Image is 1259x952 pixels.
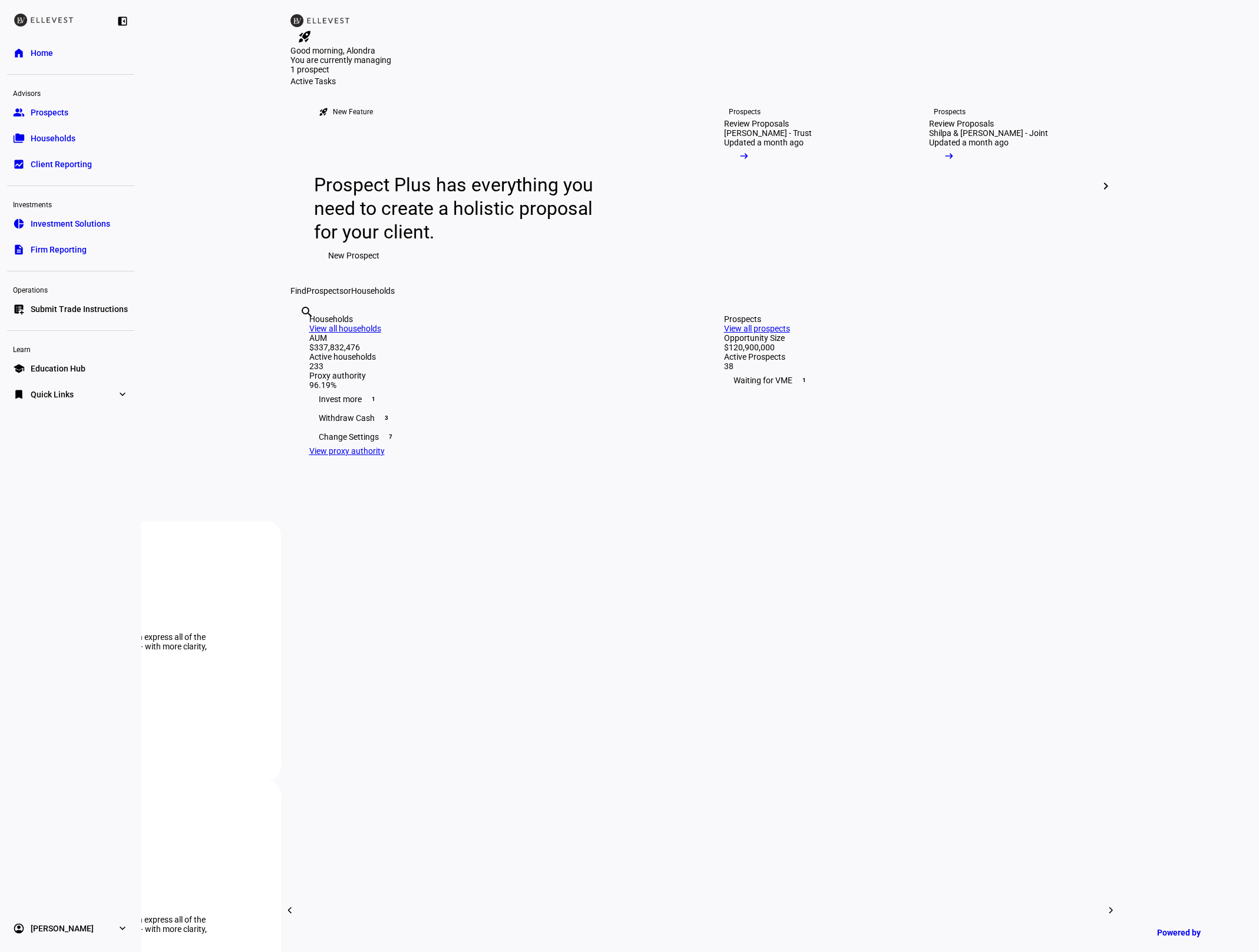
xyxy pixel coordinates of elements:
div: Find or [290,286,1111,296]
div: Updated a month ago [929,138,1009,147]
span: Home [31,47,53,59]
span: 1 [369,394,378,404]
a: View all prospects [724,324,790,333]
div: Review Proposals [929,119,994,128]
eth-mat-symbol: expand_more [117,923,128,934]
div: Investments [7,195,134,212]
a: View proxy authority [309,446,385,456]
div: AUM [309,333,677,343]
div: Advisors [7,84,134,101]
a: groupProspects [7,101,134,124]
span: Client Reporting [31,158,92,170]
eth-mat-symbol: expand_more [117,389,128,400]
div: Change Settings [309,427,677,446]
a: ProspectsReview Proposals[PERSON_NAME] - TrustUpdated a month ago [705,86,901,286]
a: homeHome [7,41,134,65]
span: Households [351,286,395,296]
eth-mat-symbol: home [13,47,25,59]
a: bid_landscapeClient Reporting [7,152,134,176]
mat-icon: search [300,305,314,319]
eth-mat-symbol: folder_copy [13,132,25,144]
eth-mat-symbol: account_circle [13,923,25,934]
div: Prospects [724,314,1092,324]
div: Prospect Plus has everything you need to create a holistic proposal for your client. [314,173,604,244]
div: Active Prospects [724,352,1092,361]
span: New Prospect [328,244,379,267]
div: New Feature [333,107,373,117]
a: folder_copyHouseholds [7,127,134,150]
span: Prospects [306,286,343,296]
mat-icon: arrow_right_alt [943,150,955,162]
span: You are currently managing [290,55,391,65]
mat-icon: rocket_launch [319,107,328,117]
eth-mat-symbol: bid_landscape [13,158,25,170]
div: Households [309,314,677,324]
div: [PERSON_NAME] - Trust [724,128,812,138]
div: Proxy authority [309,371,677,380]
div: Prospects [729,107,761,117]
eth-mat-symbol: description [13,244,25,256]
mat-icon: arrow_right_alt [738,150,750,162]
eth-mat-symbol: list_alt_add [13,303,25,315]
span: 7 [386,432,395,442]
div: Prospects [934,107,966,117]
eth-mat-symbol: left_panel_close [117,15,128,27]
a: pie_chartInvestment Solutions [7,212,134,235]
span: Submit Trade Instructions [31,303,128,315]
mat-icon: rocket_launch [298,29,312,44]
span: Households [31,132,75,144]
mat-icon: chevron_right [1099,179,1113,193]
div: Review Proposals [724,119,789,128]
span: [PERSON_NAME] [31,923,94,934]
a: descriptionFirm Reporting [7,238,134,261]
input: Enter name of prospect or household [300,321,302,335]
div: 96.19% [309,380,677,390]
span: Prospects [31,107,68,118]
div: Operations [7,281,134,297]
div: $337,832,476 [309,343,677,352]
div: Opportunity Size [724,333,1092,343]
div: Shilpa & [PERSON_NAME] - Joint [929,128,1048,138]
div: Withdraw Cash [309,409,677,427]
div: Waiting for VME [724,371,1092,390]
div: Learn [7,340,134,357]
div: Active households [309,352,677,361]
div: Invest more [309,390,677,409]
div: 233 [309,361,677,371]
a: View all households [309,324,381,333]
div: $120,900,000 [724,343,1092,352]
span: Investment Solutions [31,218,110,230]
div: Active Tasks [290,77,1111,86]
span: Firm Reporting [31,244,87,256]
eth-mat-symbol: bookmark [13,389,25,400]
a: Powered by [1151,921,1241,943]
span: 1 [799,376,809,385]
div: Good morning, Alondra [290,46,1111,55]
eth-mat-symbol: pie_chart [13,218,25,230]
div: 1 prospect [290,65,408,74]
mat-icon: chevron_right [1104,903,1118,917]
eth-mat-symbol: school [13,363,25,374]
span: 3 [382,413,391,423]
div: Updated a month ago [724,138,804,147]
a: ProspectsReview ProposalsShilpa & [PERSON_NAME] - JointUpdated a month ago [910,86,1106,286]
button: New Prospect [314,244,394,267]
span: Education Hub [31,363,85,374]
eth-mat-symbol: group [13,107,25,118]
mat-icon: chevron_left [283,903,297,917]
span: Quick Links [31,389,74,400]
div: 38 [724,361,1092,371]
